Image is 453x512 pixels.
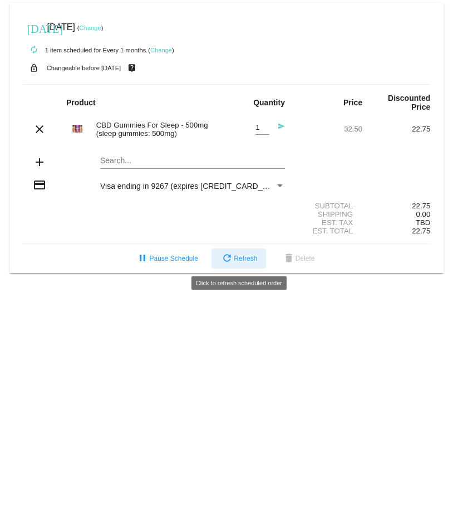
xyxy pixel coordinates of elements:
[91,121,226,138] div: CBD Gummies For Sleep - 500mg (sleep gummies: 500mg)
[136,255,198,262] span: Pause Schedule
[362,125,430,133] div: 22.75
[33,178,46,192] mat-icon: credit_card
[127,248,206,269] button: Pause Schedule
[294,210,362,218] div: Shipping
[412,227,430,235] span: 22.75
[220,252,234,266] mat-icon: refresh
[343,98,362,107] strong: Price
[100,182,285,191] mat-select: Payment Method
[33,123,46,136] mat-icon: clear
[27,43,41,57] mat-icon: autorenew
[148,47,174,53] small: ( )
[33,155,46,169] mat-icon: add
[27,61,41,75] mat-icon: lock_open
[211,248,266,269] button: Refresh
[47,22,75,32] span: [DATE]
[294,218,362,227] div: Est. Tax
[136,252,149,266] mat-icon: pause
[100,182,287,191] span: Visa ending in 9267 (expires [CREDIT_CARD_DATA])
[27,21,41,35] mat-icon: [DATE]
[66,98,96,107] strong: Product
[255,124,269,132] input: Quantity
[416,210,431,218] span: 0.00
[150,47,172,53] a: Change
[282,255,315,262] span: Delete
[80,25,101,31] a: Change
[272,123,285,136] mat-icon: send
[125,61,139,75] mat-icon: live_help
[362,202,430,210] div: 22.75
[416,218,430,227] span: TBD
[47,65,121,71] small: Changeable before [DATE]
[273,248,324,269] button: Delete
[77,25,104,31] small: ( )
[294,227,362,235] div: Est. Total
[100,157,285,165] input: Search...
[220,255,257,262] span: Refresh
[294,202,362,210] div: Subtotal
[282,252,296,266] mat-icon: delete
[23,47,146,53] small: 1 item scheduled for Every 1 months
[66,117,88,139] img: JustCBD_Gummies_Bears_Nightime_Sleep_500mg_416x-copy.jpg-1.webp
[294,125,362,133] div: 32.50
[253,98,285,107] strong: Quantity
[388,94,430,111] strong: Discounted Price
